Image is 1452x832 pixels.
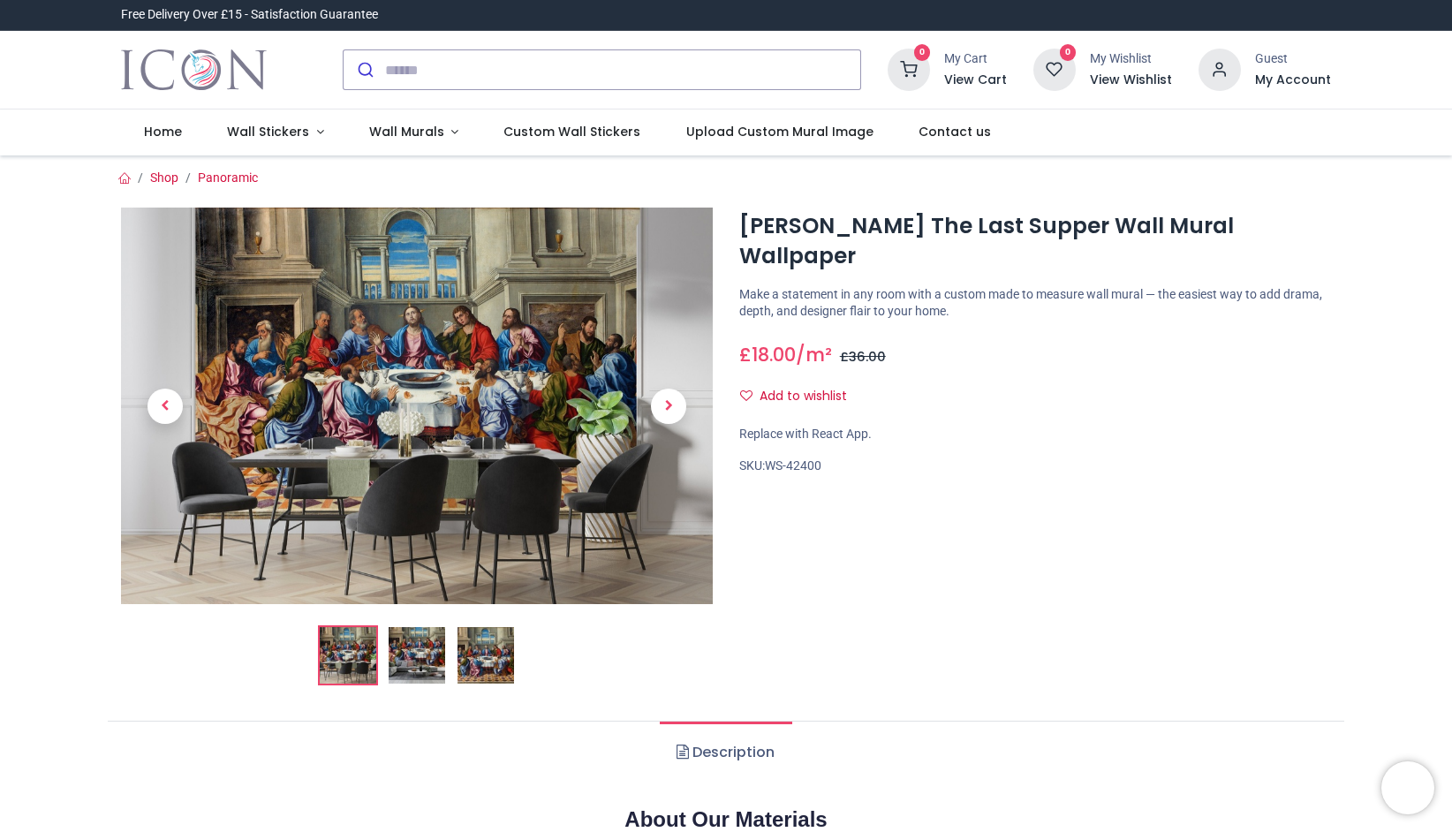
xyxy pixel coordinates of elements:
sup: 0 [914,44,931,61]
a: Wall Stickers [204,110,346,155]
img: WS-42400-02 [389,627,445,684]
a: Logo of Icon Wall Stickers [121,45,267,95]
div: My Wishlist [1090,50,1172,68]
span: Wall Stickers [227,123,309,140]
span: WS-42400 [765,458,821,473]
a: Previous [121,267,209,544]
a: Next [624,267,713,544]
a: My Account [1255,72,1331,89]
span: £ [840,348,886,366]
a: View Cart [944,72,1007,89]
a: Wall Murals [346,110,481,155]
a: Panoramic [198,170,258,185]
span: Next [651,389,686,424]
span: Contact us [919,123,991,140]
span: /m² [796,342,832,367]
span: Previous [147,389,183,424]
div: Guest [1255,50,1331,68]
h1: [PERSON_NAME] The Last Supper Wall Mural Wallpaper [739,211,1331,272]
sup: 0 [1060,44,1077,61]
a: Shop [150,170,178,185]
button: Submit [344,50,385,89]
i: Add to wishlist [740,390,752,402]
span: Custom Wall Stickers [503,123,640,140]
a: Description [660,722,791,783]
div: SKU: [739,458,1331,475]
div: Replace with React App. [739,426,1331,443]
p: Make a statement in any room with a custom made to measure wall mural — the easiest way to add dr... [739,286,1331,321]
img: Icon Wall Stickers [121,45,267,95]
a: 0 [888,62,930,76]
div: Free Delivery Over £15 - Satisfaction Guarantee [121,6,378,24]
img: Jesus Christ The Last Supper Wall Mural Wallpaper [320,627,376,684]
img: WS-42400-03 [458,627,514,684]
iframe: Brevo live chat [1381,761,1434,814]
button: Add to wishlistAdd to wishlist [739,382,862,412]
iframe: Customer reviews powered by Trustpilot [960,6,1331,24]
a: View Wishlist [1090,72,1172,89]
span: Home [144,123,182,140]
span: 18.00 [752,342,796,367]
span: Wall Murals [369,123,444,140]
div: My Cart [944,50,1007,68]
span: 36.00 [849,348,886,366]
img: Jesus Christ The Last Supper Wall Mural Wallpaper [121,208,713,604]
span: £ [739,342,796,367]
span: Upload Custom Mural Image [686,123,873,140]
a: 0 [1033,62,1076,76]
